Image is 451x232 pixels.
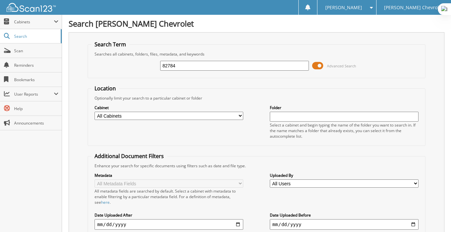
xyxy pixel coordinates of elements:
[270,122,419,139] div: Select a cabinet and begin typing the name of the folder you want to search in. If the name match...
[14,106,58,111] span: Help
[14,120,58,126] span: Announcements
[325,6,362,10] span: [PERSON_NAME]
[270,173,419,178] label: Uploaded By
[270,219,419,230] input: end
[14,62,58,68] span: Reminders
[7,3,56,12] img: scan123-logo-white.svg
[91,152,167,160] legend: Additional Document Filters
[327,63,356,68] span: Advanced Search
[95,219,243,230] input: start
[14,34,57,39] span: Search
[418,200,451,232] iframe: Chat Widget
[91,51,422,57] div: Searches all cabinets, folders, files, metadata, and keywords
[270,212,419,218] label: Date Uploaded Before
[270,105,419,110] label: Folder
[91,41,129,48] legend: Search Term
[95,188,243,205] div: All metadata fields are searched by default. Select a cabinet with metadata to enable filtering b...
[95,212,243,218] label: Date Uploaded After
[69,18,444,29] h1: Search [PERSON_NAME] Chevrolet
[14,77,58,82] span: Bookmarks
[91,85,119,92] legend: Location
[384,6,443,10] span: [PERSON_NAME] Chevrolet
[91,95,422,101] div: Optionally limit your search to a particular cabinet or folder
[95,173,243,178] label: Metadata
[14,19,54,25] span: Cabinets
[14,48,58,54] span: Scan
[14,91,54,97] span: User Reports
[101,199,110,205] a: here
[95,105,243,110] label: Cabinet
[91,163,422,169] div: Enhance your search for specific documents using filters such as date and file type.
